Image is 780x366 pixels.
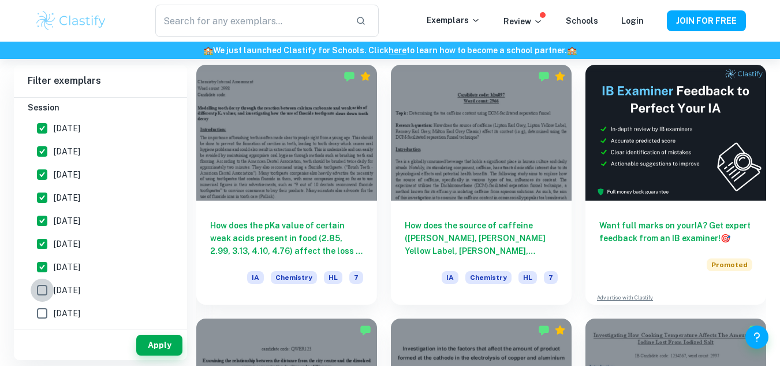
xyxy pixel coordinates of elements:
[465,271,512,284] span: Chemistry
[503,15,543,28] p: Review
[196,65,377,305] a: How does the pKa value of certain weak acids present in food (2.85, 2.99, 3.13, 4.10, 4.76) affec...
[35,9,108,32] img: Clastify logo
[54,145,80,158] span: [DATE]
[360,71,371,82] div: Premium
[745,326,768,349] button: Help and Feedback
[136,335,182,356] button: Apply
[155,5,346,37] input: Search for any exemplars...
[721,234,730,243] span: 🎯
[554,71,566,82] div: Premium
[585,65,766,201] img: Thumbnail
[442,271,458,284] span: IA
[405,219,558,257] h6: How does the source of caffeine ([PERSON_NAME], [PERSON_NAME] Yellow Label, [PERSON_NAME], [PERSO...
[54,215,80,227] span: [DATE]
[585,65,766,305] a: Want full marks on yourIA? Get expert feedback from an IB examiner!PromotedAdvertise with Clastify
[360,324,371,336] img: Marked
[538,71,550,82] img: Marked
[54,191,80,204] span: [DATE]
[544,271,558,284] span: 7
[621,16,644,25] a: Login
[28,101,173,114] h6: Session
[597,294,653,302] a: Advertise with Clastify
[749,324,760,336] img: Marked
[707,258,752,271] span: Promoted
[599,219,752,245] h6: Want full marks on your IA ? Get expert feedback from an IB examiner!
[54,168,80,181] span: [DATE]
[538,324,550,336] img: Marked
[271,271,317,284] span: Chemistry
[324,271,342,284] span: HL
[566,16,598,25] a: Schools
[567,46,577,55] span: 🏫
[518,271,537,284] span: HL
[54,307,80,320] span: [DATE]
[391,65,572,305] a: How does the source of caffeine ([PERSON_NAME], [PERSON_NAME] Yellow Label, [PERSON_NAME], [PERSO...
[344,71,355,82] img: Marked
[349,271,363,284] span: 7
[54,238,80,250] span: [DATE]
[203,46,213,55] span: 🏫
[54,122,80,135] span: [DATE]
[247,271,264,284] span: IA
[427,14,480,27] p: Exemplars
[389,46,406,55] a: here
[54,284,80,297] span: [DATE]
[554,324,566,336] div: Premium
[54,261,80,273] span: [DATE]
[2,44,778,57] h6: We just launched Clastify for Schools. Click to learn how to become a school partner.
[14,65,187,97] h6: Filter exemplars
[667,10,746,31] button: JOIN FOR FREE
[210,219,363,257] h6: How does the pKa value of certain weak acids present in food (2.85, 2.99, 3.13, 4.10, 4.76) affec...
